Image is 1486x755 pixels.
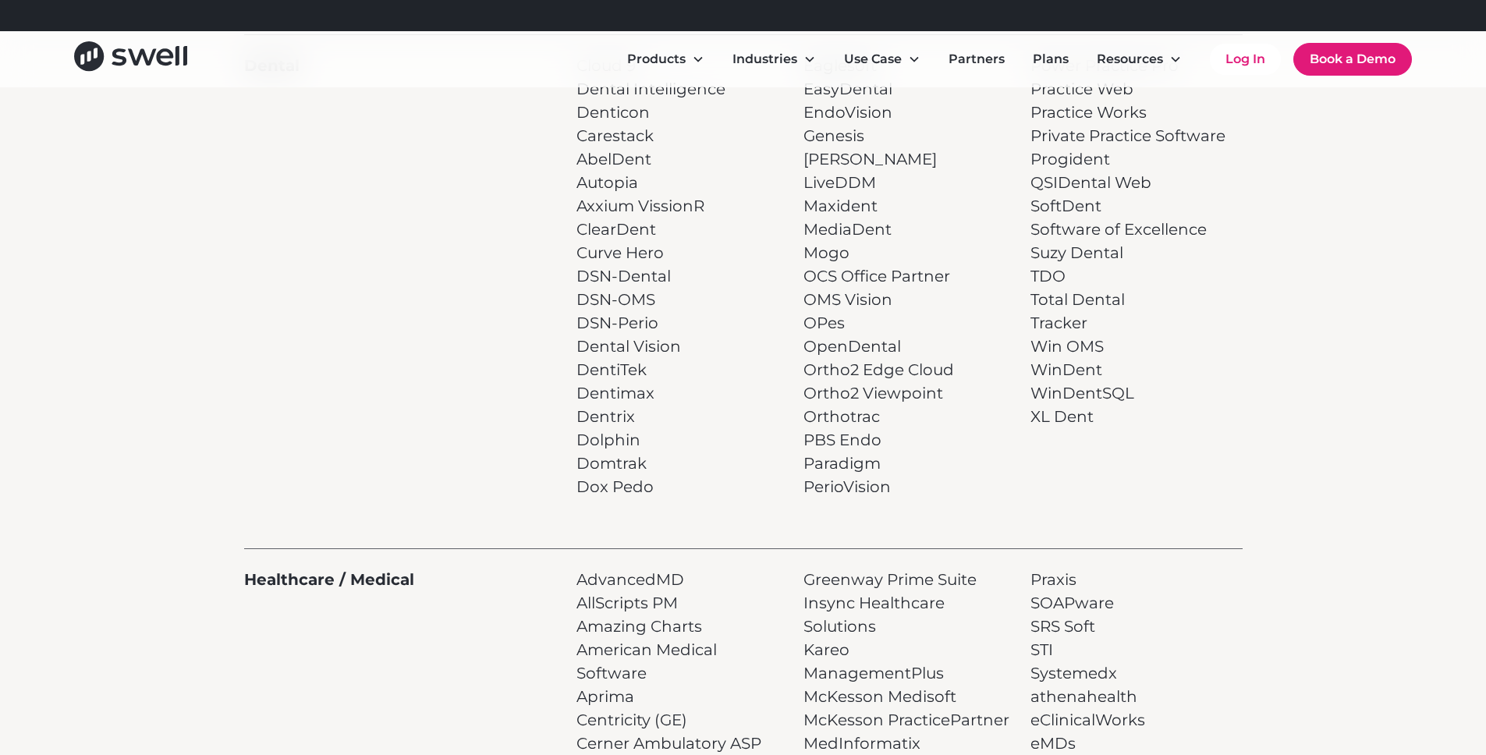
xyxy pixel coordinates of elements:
[720,44,828,75] div: Industries
[803,54,954,498] p: Eaglesoft EasyDental EndoVision Genesis [PERSON_NAME] LiveDDM Maxident MediaDent Mogo OCS Office ...
[1097,50,1163,69] div: Resources
[1030,54,1225,428] p: Power Practice Pro Practice Web Practice Works Private Practice Software Progident QSIDental Web ...
[244,570,414,589] strong: Healthcare / Medical
[732,50,797,69] div: Industries
[844,50,902,69] div: Use Case
[832,44,933,75] div: Use Case
[576,54,725,498] p: Cloud 9 Dental Intelligence Denticon Carestack AbelDent Autopia Axxium VissionR ClearDent Curve H...
[936,44,1017,75] a: Partners
[1210,44,1281,75] a: Log In
[74,41,187,76] a: home
[615,44,717,75] div: Products
[627,50,686,69] div: Products
[1020,44,1081,75] a: Plans
[1293,43,1412,76] a: Book a Demo
[1084,44,1194,75] div: Resources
